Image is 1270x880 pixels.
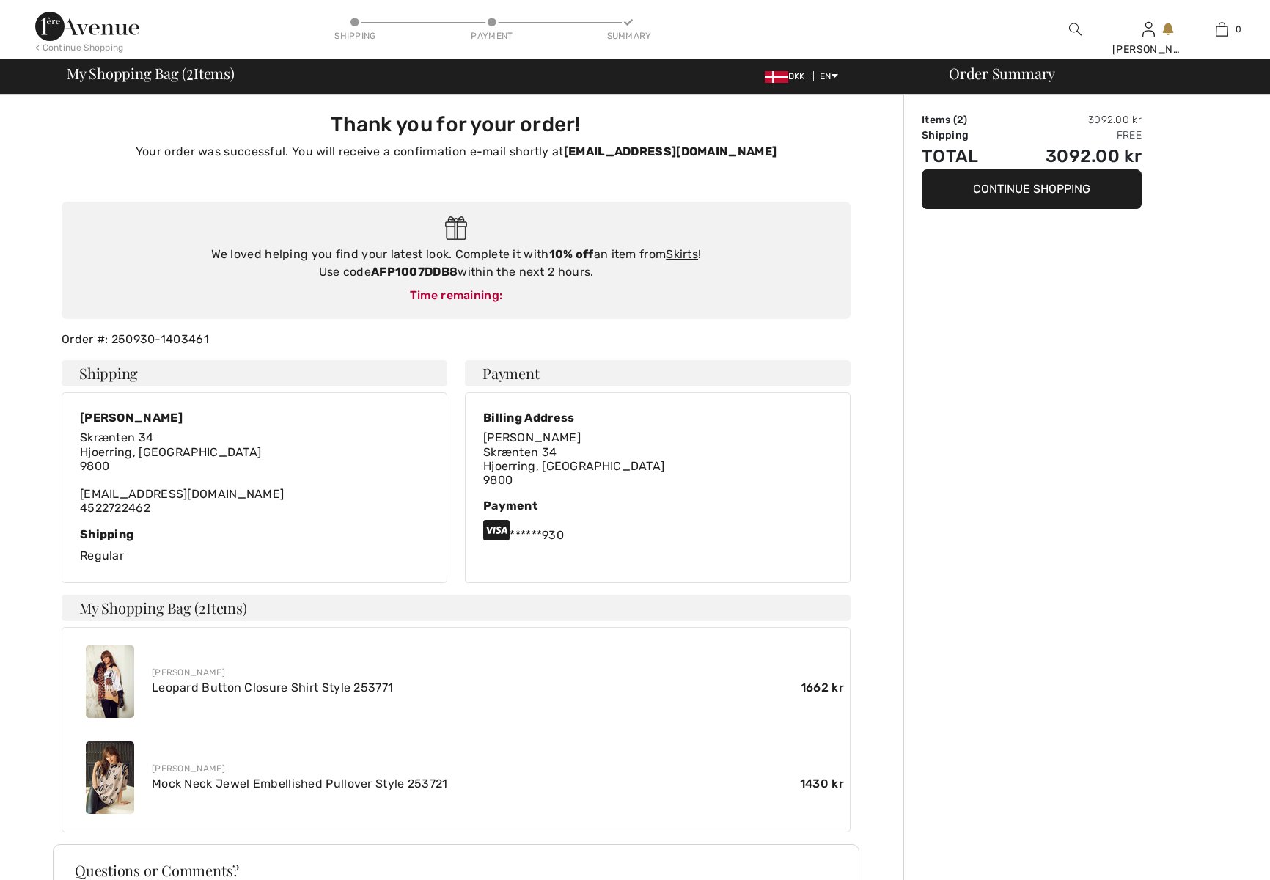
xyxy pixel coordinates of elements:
[800,775,844,793] span: 1430 kr
[1142,22,1155,36] a: Sign In
[76,246,836,281] div: We loved helping you find your latest look. Complete it with an item from ! Use code within the n...
[86,645,134,718] img: Leopard Button Closure Shirt Style 253771
[1004,143,1142,169] td: 3092.00 kr
[564,144,777,158] strong: [EMAIL_ADDRESS][DOMAIN_NAME]
[86,741,134,814] img: Mock Neck Jewel Embellished Pullover Style 253721
[35,12,139,41] img: 1ère Avenue
[53,331,859,348] div: Order #: 250930-1403461
[152,666,844,679] div: [PERSON_NAME]
[371,265,458,279] strong: AFP1007DDB8
[470,29,514,43] div: Payment
[75,863,837,878] h3: Questions or Comments?
[666,247,698,261] a: Skirts
[35,41,124,54] div: < Continue Shopping
[1186,21,1258,38] a: 0
[1112,42,1184,57] div: [PERSON_NAME]
[1142,21,1155,38] img: My Info
[549,247,594,261] strong: 10% off
[922,128,1004,143] td: Shipping
[445,216,468,241] img: Gift.svg
[765,71,811,81] span: DKK
[80,527,429,565] div: Regular
[80,527,429,541] div: Shipping
[62,360,447,386] h4: Shipping
[186,62,194,81] span: 2
[801,679,844,697] span: 1662 kr
[483,445,664,487] span: Skrænten 34 Hjoerring, [GEOGRAPHIC_DATA] 9800
[957,114,963,126] span: 2
[70,143,842,161] p: Your order was successful. You will receive a confirmation e-mail shortly at
[483,430,581,444] span: [PERSON_NAME]
[922,143,1004,169] td: Total
[922,169,1142,209] button: Continue Shopping
[765,71,788,83] img: Danish krone
[922,112,1004,128] td: Items ( )
[607,29,651,43] div: Summary
[152,681,393,694] a: Leopard Button Closure Shirt Style 253771
[1236,23,1241,36] span: 0
[70,112,842,137] h3: Thank you for your order!
[483,499,832,513] div: Payment
[80,430,261,472] span: Skrænten 34 Hjoerring, [GEOGRAPHIC_DATA] 9800
[152,777,448,791] a: Mock Neck Jewel Embellished Pullover Style 253721
[334,29,378,43] div: Shipping
[199,598,206,617] span: 2
[1216,21,1228,38] img: My Bag
[465,360,851,386] h4: Payment
[76,287,836,304] div: Time remaining:
[483,411,664,425] div: Billing Address
[80,430,284,515] div: [EMAIL_ADDRESS][DOMAIN_NAME] 4522722462
[820,71,838,81] span: EN
[67,66,235,81] span: My Shopping Bag ( Items)
[931,66,1261,81] div: Order Summary
[1069,21,1082,38] img: search the website
[1004,128,1142,143] td: Free
[62,595,851,621] h4: My Shopping Bag ( Items)
[80,411,284,425] div: [PERSON_NAME]
[152,762,844,775] div: [PERSON_NAME]
[1004,112,1142,128] td: 3092.00 kr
